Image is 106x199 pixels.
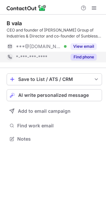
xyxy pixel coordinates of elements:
[7,20,22,27] div: B vala
[18,93,89,98] span: AI write personalized message
[17,123,99,129] span: Find work email
[7,134,102,144] button: Notes
[71,43,97,50] button: Reveal Button
[18,108,71,114] span: Add to email campaign
[71,54,97,60] button: Reveal Button
[17,136,99,142] span: Notes
[7,121,102,130] button: Find work email
[7,89,102,101] button: AI write personalized message
[7,73,102,85] button: save-profile-one-click
[18,77,90,82] div: Save to List / ATS / CRM
[7,105,102,117] button: Add to email campaign
[16,43,62,49] span: ***@[DOMAIN_NAME]
[7,27,102,39] div: CEO and founder of [PERSON_NAME] Group of Industries & Director and co-founder of Sunbless Green ...
[7,4,46,12] img: ContactOut v5.3.10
